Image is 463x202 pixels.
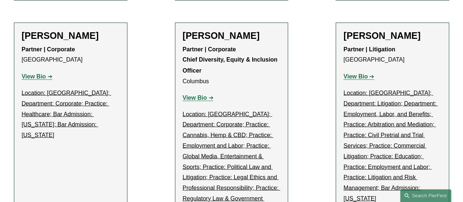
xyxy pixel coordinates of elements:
a: Search this site [400,189,451,202]
h2: [PERSON_NAME] [22,30,120,41]
a: View Bio [343,73,374,79]
h2: [PERSON_NAME] [343,30,441,41]
a: View Bio [183,94,213,100]
strong: Partner | Corporate Chief Diversity, Equity & Inclusion Officer [183,46,279,74]
h2: [PERSON_NAME] [183,30,281,41]
u: Location: [GEOGRAPHIC_DATA]; Department: Corporate; Practice: Healthcare; Bar Admission: [US_STAT... [22,89,111,138]
strong: View Bio [343,73,367,79]
p: [GEOGRAPHIC_DATA] [343,44,441,66]
strong: View Bio [22,73,46,79]
u: Location: [GEOGRAPHIC_DATA]; Department: Litigation; Department: Employment, Labor, and Benefits;... [343,89,438,201]
a: View Bio [22,73,52,79]
strong: View Bio [183,94,207,100]
p: [GEOGRAPHIC_DATA] [22,44,120,66]
strong: Partner | Corporate [22,46,75,52]
strong: Partner | Litigation [343,46,395,52]
p: Columbus [183,44,281,87]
